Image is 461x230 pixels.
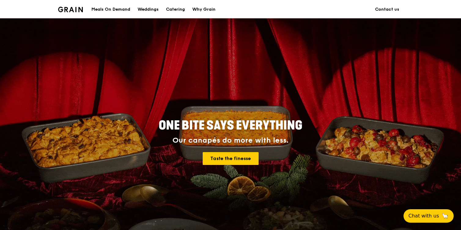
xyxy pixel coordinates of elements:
span: Chat with us [408,212,439,220]
a: Contact us [371,0,403,19]
div: Why Grain [192,0,216,19]
button: Chat with us🦙 [404,209,454,223]
div: Catering [166,0,185,19]
div: Weddings [138,0,159,19]
a: Taste the finesse [203,152,259,165]
span: 🦙 [441,212,449,220]
img: Grain [58,7,83,12]
a: Why Grain [189,0,219,19]
a: Catering [162,0,189,19]
span: ONE BITE SAYS EVERYTHING [159,118,302,133]
div: Meals On Demand [91,0,130,19]
div: Our canapés do more with less. [120,136,341,145]
a: Weddings [134,0,162,19]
